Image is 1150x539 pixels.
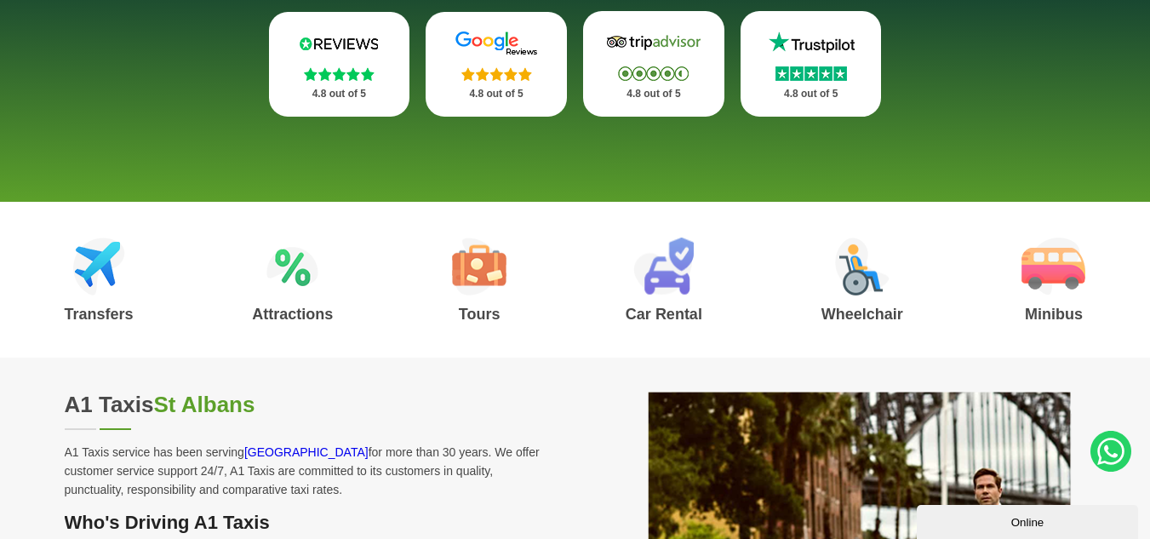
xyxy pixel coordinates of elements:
a: Google Stars 4.8 out of 5 [426,12,567,117]
img: Stars [618,66,689,81]
img: Stars [775,66,847,81]
span: St Albans [154,392,255,417]
p: 4.8 out of 5 [759,83,863,105]
img: Attractions [266,238,318,295]
h3: Wheelchair [821,307,903,322]
h3: Minibus [1021,307,1085,322]
p: 4.8 out of 5 [444,83,548,105]
img: Trustpilot [760,30,862,55]
a: [GEOGRAPHIC_DATA] [244,445,369,459]
h3: Tours [452,307,506,322]
img: Wheelchair [835,238,890,295]
h3: Transfers [65,307,134,322]
img: Stars [304,67,375,81]
p: A1 Taxis service has been serving for more than 30 years. We offer customer service support 24/7,... [65,443,555,499]
img: Google [445,31,547,56]
img: Car Rental [633,238,694,295]
h2: A1 Taxis [65,392,555,418]
h3: Attractions [252,307,333,322]
p: 4.8 out of 5 [602,83,706,105]
a: Tripadvisor Stars 4.8 out of 5 [583,11,724,117]
iframe: chat widget [917,502,1141,539]
p: 4.8 out of 5 [288,83,392,105]
h3: Who's Driving A1 Taxis [65,512,555,534]
a: Trustpilot Stars 4.8 out of 5 [741,11,882,117]
img: Stars [461,67,532,81]
img: Tours [452,238,506,295]
h3: Car Rental [626,307,702,322]
a: Reviews.io Stars 4.8 out of 5 [269,12,410,117]
img: Airport Transfers [73,238,125,295]
img: Minibus [1021,238,1085,295]
img: Reviews.io [288,31,390,56]
img: Tripadvisor [603,30,705,55]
